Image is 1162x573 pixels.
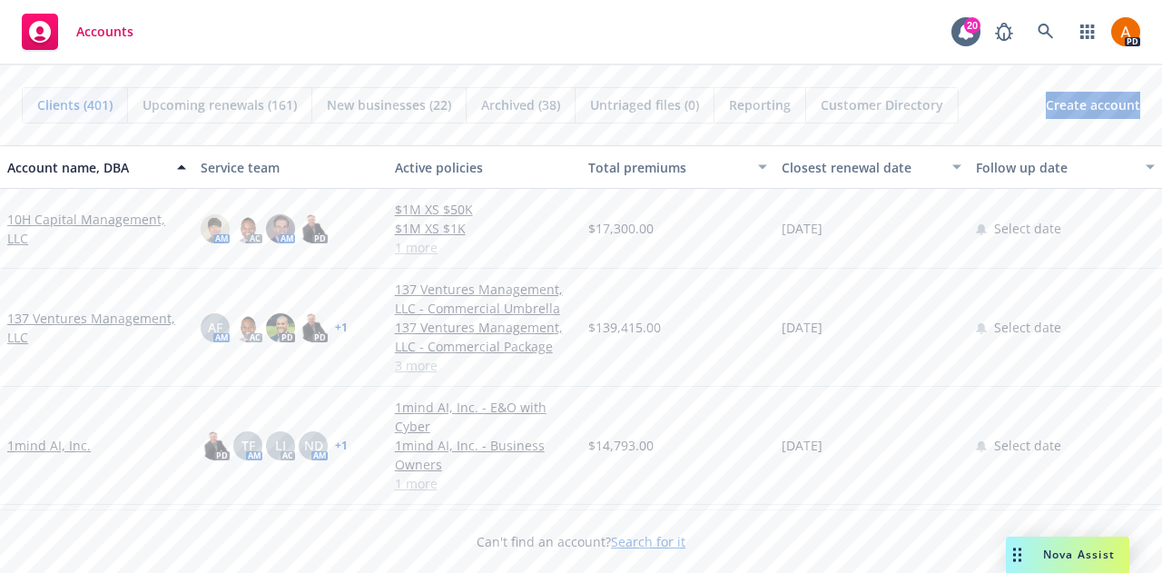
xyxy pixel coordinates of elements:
[335,440,348,451] a: + 1
[7,158,166,177] div: Account name, DBA
[1046,92,1140,119] a: Create account
[611,533,685,550] a: Search for it
[782,436,822,455] span: [DATE]
[1006,537,1029,573] div: Drag to move
[1043,547,1115,562] span: Nova Assist
[327,95,451,114] span: New businesses (22)
[986,14,1022,50] a: Report a Bug
[395,398,574,436] a: 1mind AI, Inc. - E&O with Cyber
[388,145,581,189] button: Active policies
[588,436,654,455] span: $14,793.00
[976,158,1135,177] div: Follow up date
[821,95,943,114] span: Customer Directory
[15,6,141,57] a: Accounts
[395,436,574,474] a: 1mind AI, Inc. - Business Owners
[201,158,379,177] div: Service team
[233,313,262,342] img: photo
[477,532,685,551] span: Can't find an account?
[304,436,323,455] span: ND
[37,95,113,114] span: Clients (401)
[395,474,574,493] a: 1 more
[266,313,295,342] img: photo
[1006,537,1129,573] button: Nova Assist
[275,436,286,455] span: LI
[241,436,255,455] span: TF
[395,356,574,375] a: 3 more
[395,219,574,238] a: $1M XS $1K
[335,322,348,333] a: + 1
[994,219,1061,238] span: Select date
[233,214,262,243] img: photo
[782,219,822,238] span: [DATE]
[76,25,133,39] span: Accounts
[994,436,1061,455] span: Select date
[395,200,574,219] a: $1M XS $50K
[1046,88,1140,123] span: Create account
[994,318,1061,337] span: Select date
[208,318,222,337] span: AF
[782,158,940,177] div: Closest renewal date
[588,219,654,238] span: $17,300.00
[964,17,980,34] div: 20
[729,95,791,114] span: Reporting
[969,145,1162,189] button: Follow up date
[481,95,560,114] span: Archived (38)
[395,238,574,257] a: 1 more
[266,214,295,243] img: photo
[782,318,822,337] span: [DATE]
[395,318,574,356] a: 137 Ventures Management, LLC - Commercial Package
[299,313,328,342] img: photo
[395,158,574,177] div: Active policies
[588,318,661,337] span: $139,415.00
[7,210,186,248] a: 10H Capital Management, LLC
[201,214,230,243] img: photo
[7,309,186,347] a: 137 Ventures Management, LLC
[7,436,91,455] a: 1mind AI, Inc.
[193,145,387,189] button: Service team
[395,280,574,318] a: 137 Ventures Management, LLC - Commercial Umbrella
[299,214,328,243] img: photo
[1069,14,1106,50] a: Switch app
[588,158,747,177] div: Total premiums
[590,95,699,114] span: Untriaged files (0)
[1111,17,1140,46] img: photo
[1028,14,1064,50] a: Search
[143,95,297,114] span: Upcoming renewals (161)
[201,431,230,460] img: photo
[581,145,774,189] button: Total premiums
[774,145,968,189] button: Closest renewal date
